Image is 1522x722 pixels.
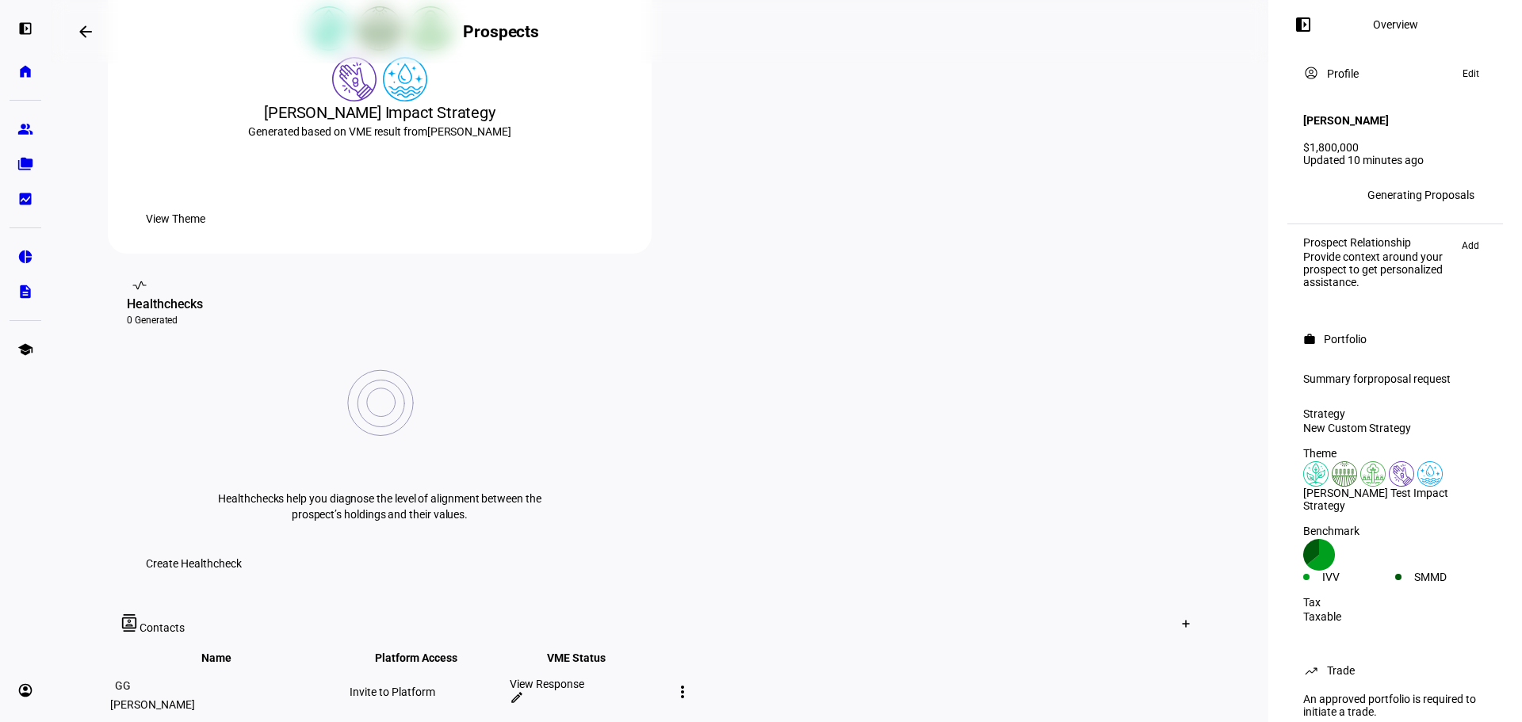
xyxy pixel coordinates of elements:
span: Platform Access [375,651,481,664]
a: group [10,113,41,145]
a: pie_chart [10,241,41,273]
div: Generated based on VME result from [127,124,633,139]
mat-icon: vital_signs [132,277,147,293]
span: Create Healthcheck [146,548,242,579]
div: IVV [1322,571,1395,583]
div: Portfolio [1324,333,1367,346]
span: [PERSON_NAME] [427,125,511,138]
span: HK [1310,189,1323,201]
div: Theme [1303,447,1487,460]
div: Overview [1373,18,1418,31]
eth-mat-symbol: school [17,342,33,357]
div: View Response [510,678,667,690]
eth-mat-symbol: bid_landscape [17,191,33,207]
div: Updated 10 minutes ago [1303,154,1487,166]
a: home [10,55,41,87]
div: Generating Proposals [1367,189,1474,201]
span: Add [1462,236,1479,255]
div: Strategy [1303,407,1487,420]
div: Summary for [1303,372,1487,385]
img: climateChange.colored.svg [1303,461,1329,487]
eth-mat-symbol: folder_copy [17,156,33,172]
div: Benchmark [1303,525,1487,537]
img: cleanWater.colored.svg [383,57,427,101]
span: Edit [1463,64,1479,83]
a: bid_landscape [10,183,41,215]
img: poverty.colored.svg [1389,461,1414,487]
span: Name [201,651,255,664]
div: Tax [1303,596,1487,609]
eth-panel-overview-card-header: Portfolio [1303,330,1487,349]
span: proposal request [1367,372,1451,385]
eth-mat-symbol: pie_chart [17,249,33,265]
span: VME Status [547,651,629,664]
div: GG [110,673,136,698]
eth-mat-symbol: group [17,121,33,137]
mat-icon: edit [510,690,524,705]
mat-icon: contacts [120,614,140,632]
a: description [10,276,41,308]
button: View Theme [127,203,224,235]
button: Add [1454,236,1487,255]
div: Invite to Platform [350,686,507,698]
mat-icon: arrow_backwards [76,22,95,41]
div: Prospect Relationship [1303,236,1454,249]
div: [PERSON_NAME] Test Impact Strategy [1303,487,1487,512]
div: 0 Generated [127,314,633,327]
img: cleanWater.colored.svg [1417,461,1443,487]
div: [PERSON_NAME] Impact Strategy [127,101,633,124]
h2: Prospects [463,22,539,41]
div: Healthchecks [127,295,633,314]
eth-mat-symbol: home [17,63,33,79]
span: Contacts [140,621,185,634]
eth-panel-overview-card-header: Trade [1303,661,1487,680]
mat-icon: trending_up [1303,663,1319,678]
div: Profile [1327,67,1359,80]
img: poverty.colored.svg [332,57,377,101]
button: Create Healthcheck [127,548,261,579]
img: sustainableAgriculture.colored.svg [1332,461,1357,487]
eth-mat-symbol: account_circle [17,682,33,698]
div: [PERSON_NAME] [110,698,346,711]
div: New Custom Strategy [1303,422,1487,434]
div: $1,800,000 [1303,141,1487,154]
mat-icon: more_vert [673,682,692,701]
span: View Theme [146,203,205,235]
mat-icon: left_panel_open [1294,15,1313,34]
div: Taxable [1303,610,1487,623]
img: deforestation.colored.svg [1360,461,1386,487]
div: Provide context around your prospect to get personalized assistance. [1303,250,1454,288]
span: +3 [1334,189,1345,201]
eth-mat-symbol: left_panel_open [17,21,33,36]
p: Healthchecks help you diagnose the level of alignment between the prospect’s holdings and their v... [213,491,546,522]
div: SMMD [1414,571,1487,583]
eth-panel-overview-card-header: Profile [1303,64,1487,83]
div: Trade [1327,664,1355,677]
mat-icon: work [1303,333,1316,346]
button: Edit [1455,64,1487,83]
mat-icon: account_circle [1303,65,1319,81]
h4: [PERSON_NAME] [1303,114,1389,127]
eth-mat-symbol: description [17,284,33,300]
a: folder_copy [10,148,41,180]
